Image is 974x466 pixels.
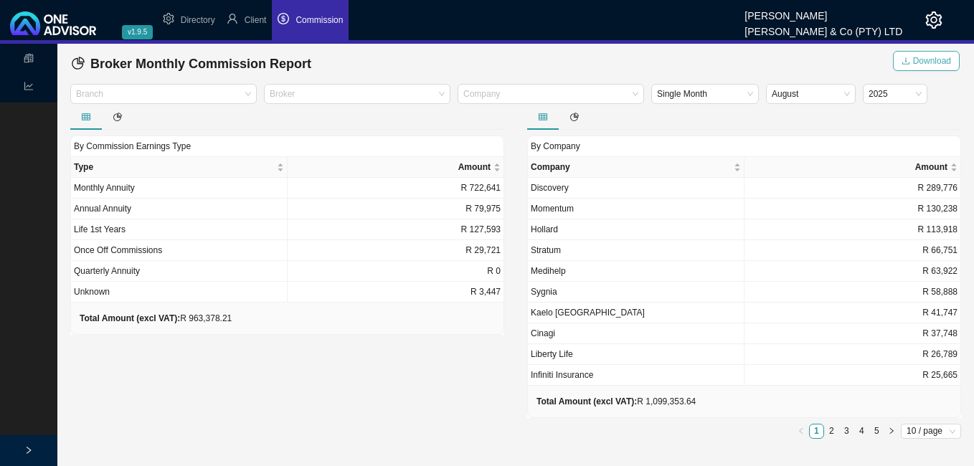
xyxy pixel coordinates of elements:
[893,51,960,71] button: Download
[884,424,899,439] li: Next Page
[772,85,850,103] span: August
[288,219,504,240] td: R 127,593
[855,424,869,438] a: 4
[536,394,696,409] div: R 1,099,353.64
[24,75,34,100] span: line-chart
[902,57,910,65] span: download
[24,47,34,72] span: reconciliation
[744,365,961,386] td: R 25,665
[810,424,823,438] a: 1
[744,282,961,303] td: R 58,888
[70,135,504,156] div: By Commission Earnings Type
[80,313,180,323] b: Total Amount (excl VAT):
[531,204,574,214] span: Momentum
[531,224,558,234] span: Hollard
[531,183,569,193] span: Discovery
[74,183,135,193] span: Monthly Annuity
[884,424,899,439] button: right
[744,19,902,35] div: [PERSON_NAME] & Co (PTY) LTD
[531,160,731,174] span: Company
[840,424,854,438] a: 3
[163,13,174,24] span: setting
[10,11,96,35] img: 2df55531c6924b55f21c4cf5d4484680-logo-light.svg
[74,204,131,214] span: Annual Annuity
[744,178,961,199] td: R 289,776
[528,157,744,178] th: Company
[90,57,311,71] span: Broker Monthly Commission Report
[295,15,343,25] span: Commission
[181,15,215,25] span: Directory
[824,424,839,439] li: 2
[74,224,126,234] span: Life 1st Years
[122,25,153,39] span: v1.9.5
[531,349,573,359] span: Liberty Life
[744,199,961,219] td: R 130,238
[531,245,561,255] span: Stratum
[24,446,33,455] span: right
[744,240,961,261] td: R 66,751
[74,245,162,255] span: Once Off Commissions
[227,13,238,24] span: user
[925,11,942,29] span: setting
[854,424,869,439] li: 4
[74,160,274,174] span: Type
[657,85,753,103] span: Single Month
[288,199,504,219] td: R 79,975
[570,113,579,121] span: pie-chart
[744,261,961,282] td: R 63,922
[809,424,824,439] li: 1
[527,135,961,156] div: By Company
[288,178,504,199] td: R 722,641
[113,113,122,121] span: pie-chart
[825,424,838,438] a: 2
[74,287,110,297] span: Unknown
[278,13,289,24] span: dollar
[744,4,902,19] div: [PERSON_NAME]
[869,424,884,439] li: 5
[744,219,961,240] td: R 113,918
[747,160,947,174] span: Amount
[869,85,922,103] span: 2025
[245,15,267,25] span: Client
[536,396,637,406] b: Total Amount (excl VAT):
[531,287,557,297] span: Sygnia
[798,427,805,434] span: left
[907,424,955,438] span: 10 / page
[539,113,547,121] span: table
[794,424,809,439] button: left
[794,424,809,439] li: Previous Page
[288,240,504,261] td: R 29,721
[913,54,951,68] span: Download
[839,424,854,439] li: 3
[901,424,961,439] div: Page Size
[531,308,645,318] span: Kaelo [GEOGRAPHIC_DATA]
[531,370,593,380] span: Infiniti Insurance
[870,424,884,438] a: 5
[531,328,555,338] span: Cinagi
[80,311,232,325] div: R 963,378.21
[288,157,504,178] th: Amount
[744,323,961,344] td: R 37,748
[744,303,961,323] td: R 41,747
[74,266,140,276] span: Quarterly Annuity
[82,113,90,121] span: table
[888,427,895,434] span: right
[72,57,85,70] span: pie-chart
[531,266,566,276] span: Medihelp
[290,160,491,174] span: Amount
[744,157,961,178] th: Amount
[744,344,961,365] td: R 26,789
[288,282,504,303] td: R 3,447
[288,261,504,282] td: R 0
[71,157,288,178] th: Type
